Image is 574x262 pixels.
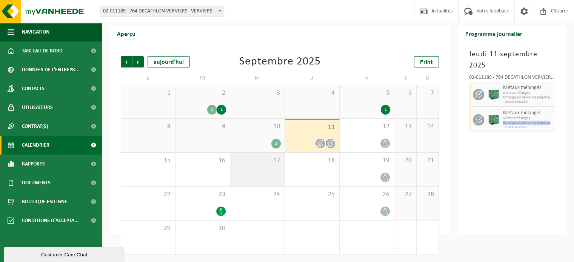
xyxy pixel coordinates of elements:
span: Conditions d'accepta... [22,211,79,230]
span: Boutique en ligne [22,192,67,211]
span: Métaux mélangés [503,91,553,95]
span: 15 [125,156,171,165]
img: PB-HB-1400-HPE-GN-01 [488,89,499,100]
span: 4 [289,89,335,97]
span: 21 [420,156,435,165]
span: Utilisateurs [22,98,53,117]
iframe: chat widget [4,245,126,262]
span: Calendrier [22,136,49,155]
span: T250002653375 [503,125,553,130]
span: Tableau de bord [22,41,63,60]
span: Echange sur demande (déplacement exclu) [503,121,553,125]
span: 28 [420,190,435,199]
span: Print [420,59,433,65]
span: 25 [289,190,335,199]
span: 29 [125,224,171,233]
span: 13 [398,123,412,131]
span: Précédent [121,56,132,67]
a: Print [414,56,439,67]
span: 10 [234,123,281,131]
span: 20 [398,156,412,165]
span: Contacts [22,79,45,98]
span: 17 [234,156,281,165]
div: aujourd'hui [148,56,190,67]
div: 1 [381,105,390,115]
span: Navigation [22,23,49,41]
span: Rapports [22,155,45,173]
span: 2 [179,89,226,97]
span: 11 [289,123,335,132]
span: 1 [125,89,171,97]
span: 14 [420,123,435,131]
h2: Aperçu [109,26,143,41]
span: 02-011189 - 764 DECATHLON VERVIERS - VERVIERS [100,6,224,17]
span: 30 [179,224,226,233]
span: 12 [343,123,390,131]
td: M [230,71,285,85]
span: Métaux mélangés [503,85,553,91]
h3: Jeudi 11 septembre 2025 [469,49,555,71]
span: 26 [343,190,390,199]
td: D [417,71,439,85]
span: Suivant [132,56,144,67]
img: PB-HB-1400-HPE-GN-01 [488,114,499,126]
span: 19 [343,156,390,165]
td: M [175,71,230,85]
td: J [285,71,340,85]
span: 22 [125,190,171,199]
span: 9 [179,123,226,131]
span: Métaux mélangés [503,116,553,121]
span: 6 [398,89,412,97]
h2: Programme journalier [458,26,530,41]
span: 5 [343,89,390,97]
span: 8 [125,123,171,131]
span: Documents [22,173,51,192]
div: 1 [217,105,226,115]
span: 27 [398,190,412,199]
span: 18 [289,156,335,165]
td: L [121,71,175,85]
span: T250002592255 [503,100,553,104]
span: 16 [179,156,226,165]
span: 24 [234,190,281,199]
span: Données de l'entrepr... [22,60,80,79]
span: Contrat(s) [22,117,48,136]
span: 7 [420,89,435,97]
span: 23 [179,190,226,199]
div: 1 [207,105,217,115]
div: 1 [271,139,281,149]
span: Echange sur demande (déplacement exclu) [503,95,553,100]
td: V [340,71,394,85]
td: S [394,71,417,85]
span: 3 [234,89,281,97]
span: Métaux mélangés [503,110,553,116]
div: Septembre 2025 [239,56,321,67]
div: 02-011189 - 764 DECATHLON VERVIERS - VERVIERS [469,75,555,83]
